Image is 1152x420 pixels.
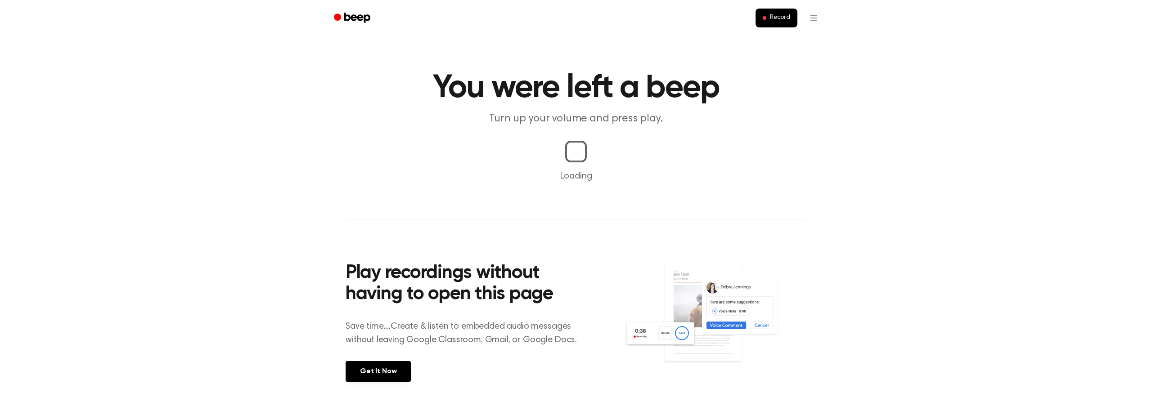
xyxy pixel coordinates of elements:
a: Beep [328,9,378,27]
img: Voice Comments on Docs and Recording Widget [624,260,806,381]
a: Get It Now [346,361,411,382]
button: Open menu [803,7,824,29]
p: Loading [11,170,1141,183]
span: Record [770,14,790,22]
h1: You were left a beep [346,72,806,104]
button: Record [756,9,797,27]
p: Turn up your volume and press play. [403,112,749,126]
p: Save time....Create & listen to embedded audio messages without leaving Google Classroom, Gmail, ... [346,320,588,347]
h2: Play recordings without having to open this page [346,263,588,305]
